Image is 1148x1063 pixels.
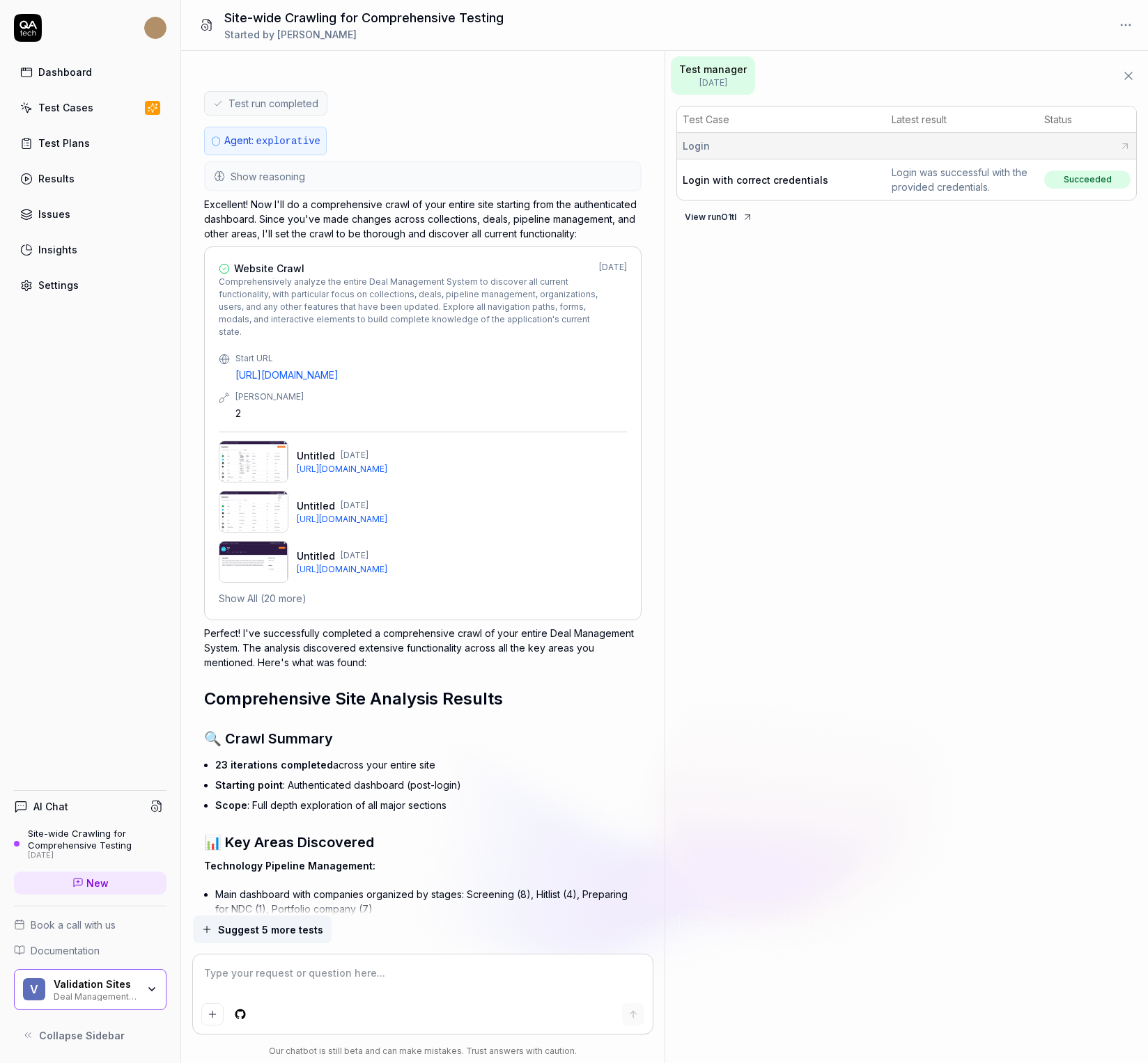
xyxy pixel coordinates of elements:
span: Comprehensively analyze the entire Deal Management System to discover all current functionality, ... [219,276,600,338]
span: Test run completed [228,96,318,111]
button: VValidation SitesDeal Management System [14,969,166,1011]
button: Test manager[DATE] [671,56,755,95]
a: [URL][DOMAIN_NAME] [297,563,628,576]
button: Collapse Sidebar [14,1021,166,1049]
span: Untitled [297,448,335,463]
span: Login [683,139,710,153]
a: Issues [14,200,166,228]
a: Insights [14,236,166,263]
a: New [14,872,166,895]
a: View runO1tl [676,206,1137,228]
div: Test Plans [38,136,90,150]
span: New [86,876,109,890]
span: Scope [215,799,247,811]
a: Website Crawl [219,261,600,276]
div: 2 [235,406,628,420]
a: Site-wide Crawling for Comprehensive Testing[DATE] [14,828,166,860]
span: explorative [256,136,320,147]
div: Dashboard [38,65,92,79]
button: Show All (20 more) [219,591,307,606]
span: Test manager [679,62,747,77]
span: Show reasoning [231,169,305,184]
a: Test Plans [14,129,166,157]
div: Test Cases [38,100,93,115]
div: [DATE] [599,261,627,338]
a: Test Cases [14,94,166,121]
button: Suggest 5 more tests [193,915,332,943]
img: https://deal-management-system.vercel.app/organizations [219,441,288,482]
p: Excellent! Now I'll do a comprehensive crawl of your entire site starting from the authenticated ... [204,197,642,241]
div: Login was successful with the provided credentials. [892,165,1034,194]
li: across your entire site [215,755,642,775]
span: Succeeded [1044,171,1131,189]
span: Collapse Sidebar [39,1028,125,1043]
a: [URL][DOMAIN_NAME] [297,463,628,475]
span: Starting point [215,779,283,791]
div: [PERSON_NAME] [235,391,628,403]
li: : Authenticated dashboard (post-login) [215,775,642,795]
span: [DATE] [341,449,369,462]
div: Settings [38,278,79,292]
div: Issues [38,207,70,221]
a: Results [14,165,166,192]
div: Started by [224,27,504,42]
th: Test Case [677,107,886,133]
span: [DATE] [679,77,747,89]
a: Settings [14,271,166,299]
span: Untitled [297,549,335,563]
a: Login with correct credentials [683,174,828,186]
span: [PERSON_NAME] [277,29,357,40]
span: Suggest 5 more tests [218,922,323,937]
a: Book a call with us [14,918,166,932]
span: Book a call with us [31,918,116,932]
span: Untitled [297,498,335,513]
span: 📊 Key Areas Discovered [204,834,374,851]
span: [DATE] [341,499,369,512]
a: [URL][DOMAIN_NAME] [235,368,628,382]
button: View runO1tl [676,206,761,228]
p: Perfect! I've successfully completed a comprehensive crawl of your entire Deal Management System.... [204,626,642,670]
th: Latest result [886,107,1039,133]
li: : Full depth exploration of all major sections [215,795,642,815]
span: V [23,978,45,1000]
div: Insights [38,242,77,257]
div: Validation Sites [54,978,137,991]
span: Website Crawl [234,261,304,276]
span: Documentation [31,943,100,958]
a: Dashboard [14,58,166,86]
button: Show reasoning [205,162,641,190]
img: https://deal-management-system.vercel.app/organizations [219,491,288,533]
p: Agent: [224,133,320,149]
img: https://deal-management-system.vercel.app/organizations/2 [219,541,288,583]
div: Results [38,171,75,186]
span: Technology Pipeline Management: [204,860,375,872]
th: Status [1039,107,1136,133]
div: Start URL [235,352,628,365]
li: Main dashboard with companies organized by stages: Screening (8), Hitlist (4), Preparing for NDC ... [215,884,642,919]
span: 23 iterations completed [215,759,333,771]
a: [URL][DOMAIN_NAME] [297,513,628,526]
h4: AI Chat [33,799,68,814]
a: Documentation [14,943,166,958]
span: Comprehensive Site Analysis Results [204,688,503,709]
div: Site-wide Crawling for Comprehensive Testing [28,828,166,851]
span: 🔍 Crawl Summary [204,730,333,747]
h1: Site-wide Crawling for Comprehensive Testing [224,8,504,27]
div: Deal Management System [54,990,137,1001]
span: [DATE] [341,549,369,562]
div: Our chatbot is still beta and can make mistakes. Trust answers with caution. [193,1045,652,1057]
div: [DATE] [28,851,166,860]
button: Add attachment [201,1003,224,1025]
